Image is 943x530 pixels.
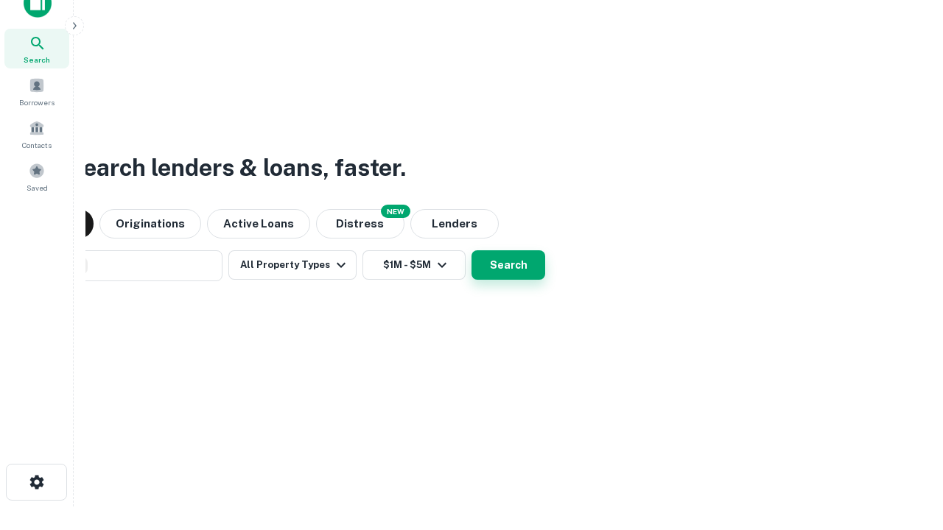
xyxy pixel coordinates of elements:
a: Search [4,29,69,68]
button: Search distressed loans with lien and other non-mortgage details. [316,209,404,239]
span: Contacts [22,139,52,151]
span: Search [24,54,50,66]
iframe: Chat Widget [869,412,943,483]
a: Borrowers [4,71,69,111]
button: All Property Types [228,250,357,280]
div: NEW [381,205,410,218]
button: Search [471,250,545,280]
button: $1M - $5M [362,250,466,280]
a: Saved [4,157,69,197]
button: Lenders [410,209,499,239]
button: Active Loans [207,209,310,239]
a: Contacts [4,114,69,154]
h3: Search lenders & loans, faster. [67,150,406,185]
span: Saved [27,182,48,194]
button: Originations [99,209,201,239]
span: Borrowers [19,96,55,108]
